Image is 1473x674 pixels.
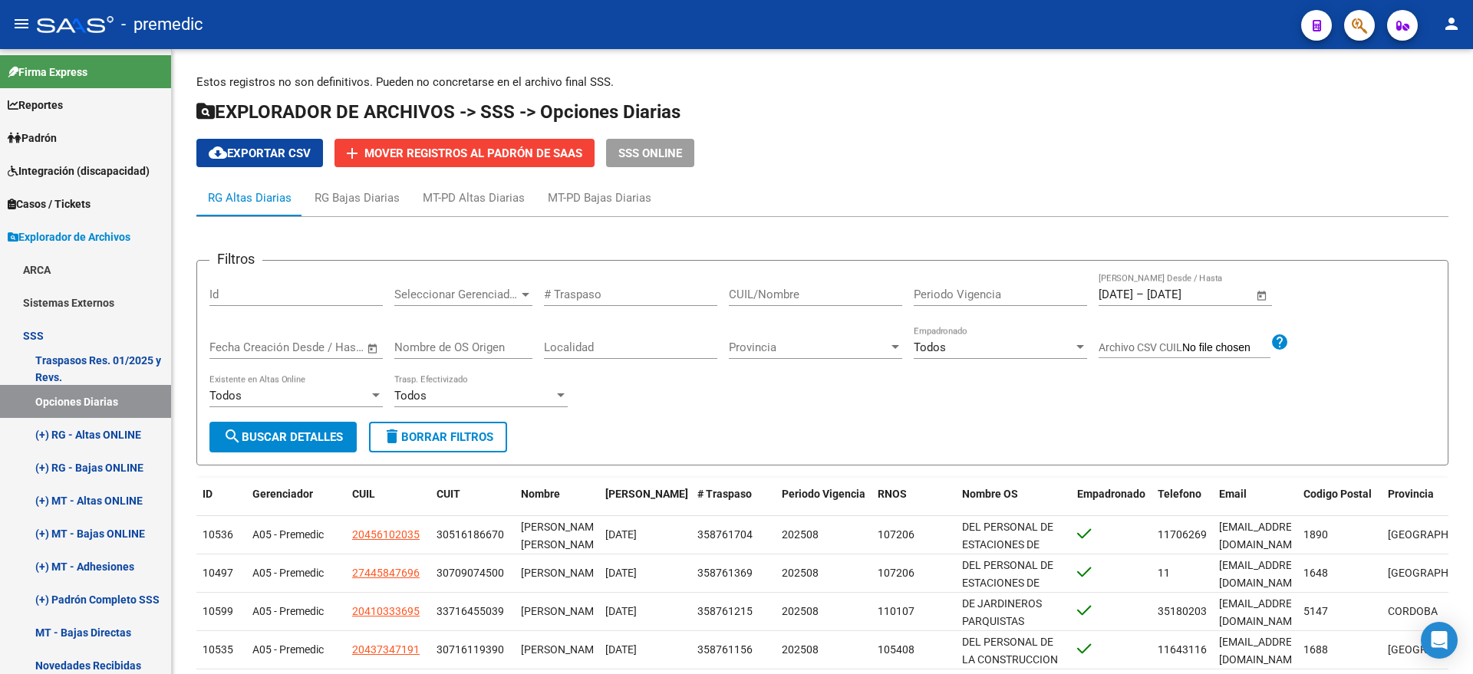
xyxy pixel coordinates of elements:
input: Start date [209,340,259,354]
button: Borrar Filtros [369,422,507,452]
span: 1648 [1303,567,1328,579]
span: Nombre [521,488,560,500]
span: 1164311616 [1158,643,1219,656]
span: CORDOBA [1388,605,1438,617]
input: End date [273,340,348,354]
span: 10535 [203,643,233,656]
span: - premedic [121,8,203,41]
span: 358761704 [697,528,753,541]
button: Exportar CSV [196,139,323,167]
datatable-header-cell: Codigo Postal [1297,478,1382,528]
span: [PERSON_NAME] [521,643,603,656]
span: EXPLORADOR DE ARCHIVOS -> SSS -> Opciones Diarias [196,101,680,123]
datatable-header-cell: Nombre OS [956,478,1071,528]
span: A05 - Premedic [252,643,324,656]
span: [PERSON_NAME] [521,567,603,579]
span: 10599 [203,605,233,617]
span: 20456102035 [352,528,420,541]
span: CUIL [352,488,375,500]
span: 3518020372 [1158,605,1219,617]
input: Start date [1099,288,1133,301]
span: lucasjoelciaponi@gmail.com [1219,636,1307,666]
span: sesiwo5432@ikanteri.com [1219,559,1307,589]
button: Buscar Detalles [209,422,357,452]
span: 107206 [878,528,914,541]
span: 358761156 [697,643,753,656]
datatable-header-cell: Fecha Traspaso [599,478,691,528]
datatable-header-cell: Gerenciador [246,478,346,528]
span: A05 - Premedic [252,528,324,541]
h3: Filtros [209,248,262,270]
datatable-header-cell: Empadronado [1071,478,1152,528]
div: Open Intercom Messenger [1421,622,1458,659]
span: ID [203,488,213,500]
p: Estos registros no son definitivos. Pueden no concretarse en el archivo final SSS. [196,74,1448,90]
span: Mover registros al PADRÓN de SAAS [364,146,582,160]
span: Provincia [1388,488,1434,500]
span: [PERSON_NAME] [PERSON_NAME] [521,521,603,551]
mat-icon: help [1270,333,1289,351]
input: Archivo CSV CUIL [1182,341,1270,355]
button: Open calendar [364,340,382,357]
span: 110107 [878,605,914,617]
span: 202508 [782,605,819,617]
datatable-header-cell: Telefono [1152,478,1213,528]
span: 1890 [1303,528,1328,541]
div: 30716119390 [437,641,504,659]
datatable-header-cell: Periodo Vigencia [776,478,872,528]
datatable-header-cell: # Traspaso [691,478,776,528]
span: Borrar Filtros [383,430,493,444]
div: MT-PD Altas Diarias [423,189,525,206]
span: 202508 [782,643,819,656]
span: Periodo Vigencia [782,488,865,500]
span: avilaerickbrandon2020@hotmail.com [1219,597,1307,627]
mat-icon: menu [12,15,31,33]
div: [DATE] [605,526,685,544]
span: Exportar CSV [209,146,311,160]
span: [PERSON_NAME] [605,488,688,500]
span: 1170626976 [1158,528,1219,541]
div: [DATE] [605,564,685,582]
span: Integración (discapacidad) [8,163,150,179]
div: RG Bajas Diarias [315,189,400,206]
div: 30709074500 [437,564,504,582]
mat-icon: add [343,144,361,163]
span: Archivo CSV CUIL [1099,341,1182,353]
span: CUIT [437,488,460,500]
span: [PERSON_NAME] [521,605,603,617]
datatable-header-cell: RNOS [872,478,956,528]
span: A05 - Premedic [252,605,324,617]
span: DEL PERSONAL DE LA CONSTRUCCION [962,636,1058,666]
span: Empadronado [1077,488,1145,500]
span: Todos [209,389,242,403]
span: Buscar Detalles [223,430,343,444]
span: emilianofabiancabrera@gmail.com [1219,521,1307,551]
span: Explorador de Archivos [8,229,130,245]
span: 202508 [782,567,819,579]
datatable-header-cell: ID [196,478,246,528]
button: Mover registros al PADRÓN de SAAS [334,139,595,167]
span: 10536 [203,528,233,541]
span: 27445847696 [352,567,420,579]
span: 107206 [878,567,914,579]
button: SSS ONLINE [606,139,694,167]
span: SSS ONLINE [618,146,682,160]
span: Email [1219,488,1247,500]
span: 105408 [878,643,914,656]
div: MT-PD Bajas Diarias [548,189,651,206]
span: Firma Express [8,64,87,81]
span: 5147 [1303,605,1328,617]
div: 33716455039 [437,603,504,620]
span: – [1136,288,1144,301]
span: Provincia [729,340,888,354]
span: Todos [394,389,427,403]
div: RG Altas Diarias [208,189,292,206]
datatable-header-cell: Provincia [1382,478,1466,528]
div: 30516186670 [437,526,504,544]
span: RNOS [878,488,907,500]
span: Todos [914,340,946,354]
mat-icon: delete [383,427,401,445]
span: 20437347191 [352,643,420,656]
span: Reportes [8,97,63,113]
span: Padrón [8,130,57,146]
